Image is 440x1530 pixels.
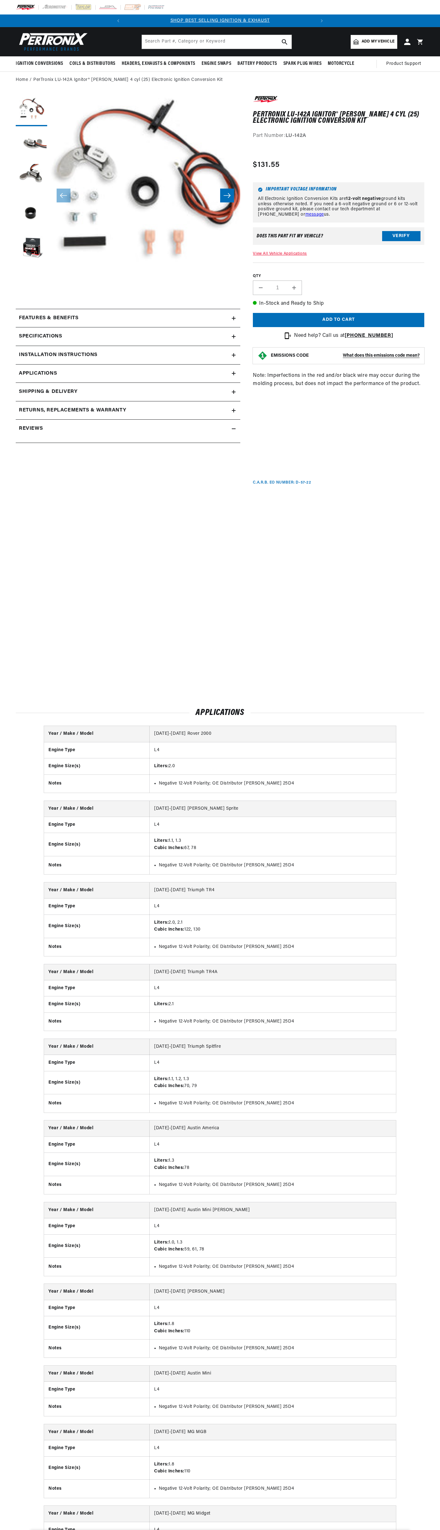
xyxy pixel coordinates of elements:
[44,774,150,793] th: Notes
[16,164,47,195] button: Load image 3 in gallery view
[44,1012,150,1031] th: Notes
[44,1480,150,1498] th: Notes
[150,801,396,817] td: [DATE]-[DATE] [PERSON_NAME] Sprite
[253,252,307,256] a: View All Vehicle Applications
[16,95,240,296] media-gallery: Gallery Viewer
[253,111,424,124] h1: PerTronix LU-142A Ignitor® [PERSON_NAME] 4 cyl (25) Electronic Ignition Conversion Kit
[253,480,311,485] p: C.A.R.B. EO Number: D-57-22
[150,915,396,938] td: 2.0, 2.1 122, 130
[44,1316,150,1340] th: Engine Size(s)
[345,333,393,338] a: [PHONE_NUMBER]
[170,18,270,23] a: SHOP BEST SELLING IGNITION & EXHAUST
[44,915,150,938] th: Engine Size(s)
[150,726,396,742] td: [DATE]-[DATE] Rover 2000
[16,233,47,265] button: Load image 5 in gallery view
[44,898,150,915] th: Engine Type
[44,856,150,875] th: Notes
[150,1136,396,1153] td: L4
[16,383,240,401] summary: Shipping & Delivery
[44,1055,150,1071] th: Engine Type
[315,14,328,27] button: Translation missing: en.sections.announcements.next_announcement
[154,1158,169,1163] strong: Liters:
[70,60,115,67] span: Coils & Distributors
[150,898,396,915] td: L4
[33,76,223,83] a: PerTronix LU-142A Ignitor® [PERSON_NAME] 4 cyl (25) Electronic Ignition Conversion Kit
[294,332,393,340] p: Need help? Call us at
[150,980,396,996] td: L4
[159,1345,392,1352] li: Negative 12-Volt Polarity; OE Distributor [PERSON_NAME] 25D4
[66,56,119,71] summary: Coils & Distributors
[125,17,315,24] div: 1 of 2
[154,1165,184,1170] strong: Cubic Inches:
[44,1456,150,1480] th: Engine Size(s)
[159,780,392,787] li: Negative 12-Volt Polarity; OE Distributor [PERSON_NAME] 25D4
[16,76,28,83] a: Home
[16,76,424,83] nav: breadcrumbs
[386,56,424,71] summary: Product Support
[253,274,424,279] label: QTY
[150,1366,396,1382] td: [DATE]-[DATE] Austin Mini
[119,56,198,71] summary: Headers, Exhausts & Components
[286,133,306,138] strong: LU-142A
[258,187,419,192] h6: Important Voltage Information
[44,1071,150,1094] th: Engine Size(s)
[44,1039,150,1055] th: Year / Make / Model
[44,1202,150,1218] th: Year / Make / Model
[150,1055,396,1071] td: L4
[278,35,292,49] button: Search Part #, Category or Keyword
[19,425,43,433] h2: Reviews
[19,332,62,341] h2: Specifications
[154,1322,169,1326] strong: Liters:
[150,817,396,833] td: L4
[150,1120,396,1136] td: [DATE]-[DATE] Austin America
[150,1153,396,1176] td: 1.3 78
[44,758,150,774] th: Engine Size(s)
[150,1234,396,1258] td: 1.0, 1.3 59, 61, 78
[154,838,169,843] strong: Liters:
[257,234,323,239] div: Does This part fit My vehicle?
[154,764,169,768] strong: Liters:
[234,56,280,71] summary: Battery Products
[19,314,78,322] h2: Features & Benefits
[154,920,169,925] strong: Liters:
[253,95,424,485] div: Note: Imperfections in the red and/or black wire may occur during the molding process, but does n...
[202,60,231,67] span: Engine Swaps
[44,1258,150,1276] th: Notes
[150,882,396,898] td: [DATE]-[DATE] Triumph TR4
[159,1263,392,1270] li: Negative 12-Volt Polarity; OE Distributor [PERSON_NAME] 25D4
[283,60,322,67] span: Spark Plug Wires
[154,1462,169,1467] strong: Liters:
[44,1218,150,1234] th: Engine Type
[16,709,424,717] h2: Applications
[253,159,280,171] span: $131.55
[122,60,195,67] span: Headers, Exhausts & Components
[44,980,150,996] th: Engine Type
[19,370,57,378] span: Applications
[19,406,126,415] h2: Returns, Replacements & Warranty
[44,882,150,898] th: Year / Make / Model
[258,351,268,361] img: Emissions code
[16,346,240,364] summary: Installation instructions
[150,758,396,774] td: 2.0
[16,420,240,438] summary: Reviews
[159,1018,392,1025] li: Negative 12-Volt Polarity; OE Distributor [PERSON_NAME] 25D4
[198,56,234,71] summary: Engine Swaps
[159,1100,392,1107] li: Negative 12-Volt Polarity; OE Distributor [PERSON_NAME] 25D4
[44,1136,150,1153] th: Engine Type
[346,196,381,201] strong: 12-volt negative
[220,189,234,202] button: Slide right
[271,353,309,358] strong: EMISSIONS CODE
[150,964,396,980] td: [DATE]-[DATE] Triumph TR4A
[154,1084,184,1088] strong: Cubic Inches:
[44,1176,150,1194] th: Notes
[150,1039,396,1055] td: [DATE]-[DATE] Triumph Spitfire
[16,327,240,346] summary: Specifications
[150,1284,396,1300] td: [DATE]-[DATE] [PERSON_NAME]
[44,833,150,856] th: Engine Size(s)
[150,1316,396,1340] td: 1.8 110
[16,129,47,161] button: Load image 2 in gallery view
[325,56,357,71] summary: Motorcycle
[154,927,184,932] strong: Cubic Inches:
[328,60,354,67] span: Motorcycle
